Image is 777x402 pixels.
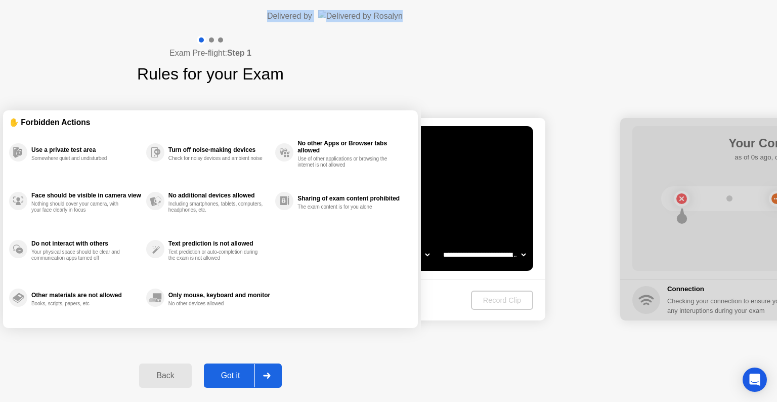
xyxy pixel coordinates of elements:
[471,291,533,310] button: Record Clip
[31,292,141,299] div: Other materials are not allowed
[169,47,251,59] h4: Exam Pre-flight:
[168,192,270,199] div: No additional devices allowed
[31,301,127,307] div: Books, scripts, papers, etc
[318,10,403,22] img: Delivered by Rosalyn
[743,368,767,392] div: Open Intercom Messenger
[227,49,251,57] b: Step 1
[9,116,412,128] div: ✋ Forbidden Actions
[267,10,312,22] div: Delivered by
[207,371,254,380] div: Got it
[31,192,141,199] div: Face should be visible in camera view
[475,296,529,304] div: Record Clip
[137,62,284,86] h1: Rules for your Exam
[168,155,264,162] div: Check for noisy devices and ambient noise
[441,245,528,265] select: Available microphones
[31,249,127,261] div: Your physical space should be clear and communication apps turned off
[297,204,393,210] div: The exam content is for you alone
[31,155,127,162] div: Somewhere quiet and undisturbed
[421,137,434,149] div: . . .
[168,249,264,261] div: Text prediction or auto-completion during the exam is not allowed
[297,140,407,154] div: No other Apps or Browser tabs allowed
[204,364,282,388] button: Got it
[142,371,188,380] div: Back
[31,201,127,213] div: Nothing should cover your camera, with your face clearly in focus
[297,156,393,168] div: Use of other applications or browsing the internet is not allowed
[168,146,270,153] div: Turn off noise-making devices
[168,240,270,247] div: Text prediction is not allowed
[297,195,407,202] div: Sharing of exam content prohibited
[168,292,270,299] div: Only mouse, keyboard and monitor
[139,364,191,388] button: Back
[168,201,264,213] div: Including smartphones, tablets, computers, headphones, etc.
[31,240,141,247] div: Do not interact with others
[168,301,264,307] div: No other devices allowed
[31,146,141,153] div: Use a private test area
